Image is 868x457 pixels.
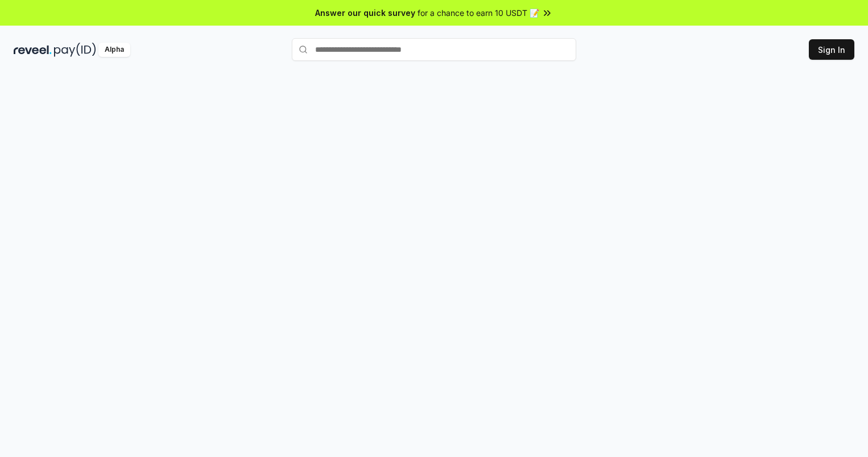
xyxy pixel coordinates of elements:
span: Answer our quick survey [315,7,415,19]
button: Sign In [809,39,854,60]
span: for a chance to earn 10 USDT 📝 [418,7,539,19]
img: pay_id [54,43,96,57]
div: Alpha [98,43,130,57]
img: reveel_dark [14,43,52,57]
